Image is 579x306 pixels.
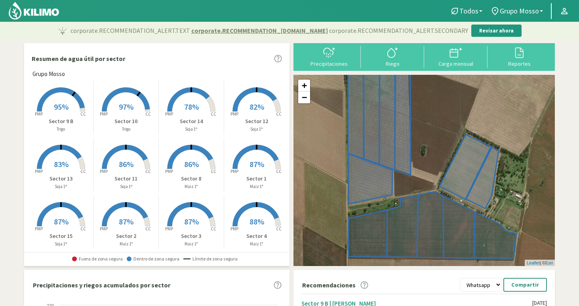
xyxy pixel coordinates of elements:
tspan: CC [80,226,86,232]
tspan: PMP [100,111,108,117]
tspan: PMP [100,226,108,232]
tspan: PMP [165,111,173,117]
button: Revisar ahora [471,25,522,37]
tspan: CC [211,111,216,117]
p: Sector 9 B [29,117,93,125]
span: 78% [184,102,199,112]
p: Trigo [29,126,93,133]
tspan: CC [276,226,282,232]
tspan: CC [211,169,216,174]
tspan: PMP [230,226,238,232]
div: Reportes [490,61,549,67]
tspan: PMP [165,226,173,232]
p: Compartir [511,280,539,289]
div: Riego [363,61,422,67]
p: Soja 1º [29,241,93,247]
p: Maiz 1° [94,241,159,247]
tspan: CC [276,169,282,174]
p: Revisar ahora [479,27,514,35]
span: 87% [184,217,199,226]
span: Grupo Mosso [500,7,539,15]
span: corporate.RECOMMENDATION_ALERT.SECONDARY [329,26,468,35]
span: 95% [54,102,69,112]
tspan: CC [211,226,216,232]
tspan: PMP [35,111,43,117]
p: Trigo [94,126,159,133]
a: Esri [545,260,553,265]
tspan: PMP [230,111,238,117]
p: Sector 1 [224,175,289,183]
p: Soja 1º [29,183,93,190]
a: Zoom in [298,80,310,91]
p: Sector 2 [94,232,159,240]
span: 86% [184,159,199,169]
tspan: PMP [230,169,238,174]
tspan: PMP [165,169,173,174]
tspan: CC [146,169,151,174]
button: Riego [361,46,424,67]
div: Carga mensual [427,61,485,67]
span: Fuera de zona segura [72,256,123,262]
p: Sector 13 [29,175,93,183]
p: Sector 3 [159,232,224,240]
p: Maiz 1° [224,241,289,247]
p: Soja 1º [224,126,289,133]
span: 87% [250,159,264,169]
p: Sector 10 [94,117,159,125]
tspan: PMP [35,226,43,232]
span: Grupo Mosso [32,70,65,79]
button: Precipitaciones [297,46,361,67]
p: Sector 14 [159,117,224,125]
img: Kilimo [8,1,60,20]
p: Sector 4 [224,232,289,240]
span: 87% [119,217,133,226]
div: | © [525,260,555,266]
span: Todos [459,7,478,15]
p: Precipitaciones y riegos acumulados por sector [33,280,170,290]
p: Recomendaciones [302,280,356,290]
tspan: CC [146,226,151,232]
span: 88% [250,217,264,226]
tspan: CC [80,111,86,117]
span: 87% [54,217,69,226]
p: Sector 15 [29,232,93,240]
a: Leaflet [527,260,540,265]
tspan: CC [146,111,151,117]
p: Maiz 1° [159,241,224,247]
p: Resumen de agua útil por sector [32,54,125,63]
button: Carga mensual [424,46,488,67]
button: Reportes [488,46,551,67]
tspan: PMP [100,169,108,174]
p: Maiz 1° [159,183,224,190]
p: Soja 1º [159,126,224,133]
p: Sector 11 [94,175,159,183]
p: Sector 8 [159,175,224,183]
p: corporate.RECOMMENDATION_ALERT.TEXT [70,26,468,35]
span: 83% [54,159,69,169]
button: Compartir [503,278,547,292]
span: corporate.RECOMMENDATION_[DOMAIN_NAME] [191,26,328,35]
tspan: CC [80,169,86,174]
p: Sector 12 [224,117,289,125]
tspan: CC [276,111,282,117]
span: 86% [119,159,133,169]
a: Zoom out [298,91,310,103]
div: Precipitaciones [300,61,358,67]
tspan: PMP [35,169,43,174]
span: 97% [119,102,133,112]
span: 82% [250,102,264,112]
p: Soja 1º [94,183,159,190]
span: Dentro de zona segura [127,256,179,262]
span: Límite de zona segura [183,256,238,262]
p: Maiz 1° [224,183,289,190]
